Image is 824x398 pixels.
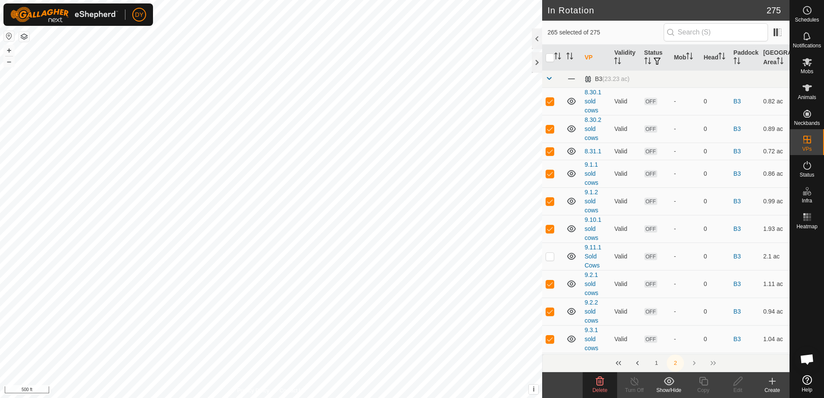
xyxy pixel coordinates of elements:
[611,325,640,353] td: Valid
[674,147,697,156] div: -
[674,252,697,261] div: -
[611,45,640,71] th: Validity
[794,346,820,372] div: Open chat
[760,243,790,270] td: 2.1 ac
[611,115,640,143] td: Valid
[611,187,640,215] td: Valid
[644,198,657,205] span: OFF
[721,386,755,394] div: Edit
[547,28,663,37] span: 265 selected of 275
[664,23,768,41] input: Search (S)
[718,54,725,61] p-sorticon: Activate to sort
[648,354,665,372] button: 1
[611,270,640,298] td: Valid
[733,253,741,260] a: B3
[700,325,730,353] td: 0
[760,45,790,71] th: [GEOGRAPHIC_DATA] Area
[733,170,741,177] a: B3
[760,115,790,143] td: 0.89 ac
[611,87,640,115] td: Valid
[798,95,816,100] span: Animals
[760,325,790,353] td: 1.04 ac
[674,280,697,289] div: -
[674,124,697,134] div: -
[641,45,671,71] th: Status
[686,54,693,61] p-sorticon: Activate to sort
[760,353,790,380] td: 1.16 ac
[733,125,741,132] a: B3
[584,148,601,155] a: 8.31.1
[700,353,730,380] td: 0
[10,7,118,22] img: Gallagher Logo
[674,197,697,206] div: -
[611,215,640,243] td: Valid
[644,148,657,155] span: OFF
[700,143,730,160] td: 0
[584,161,598,186] a: 9.1.1 sold cows
[802,146,812,152] span: VPs
[700,87,730,115] td: 0
[760,160,790,187] td: 0.86 ac
[135,10,143,19] span: DY
[644,280,657,288] span: OFF
[644,98,657,105] span: OFF
[796,224,818,229] span: Heatmap
[767,4,781,17] span: 275
[674,169,697,178] div: -
[617,386,652,394] div: Turn Off
[584,271,598,296] a: 9.2.1 sold cows
[802,198,812,203] span: Infra
[584,189,598,214] a: 9.1.2 sold cows
[700,298,730,325] td: 0
[644,336,657,343] span: OFF
[755,386,790,394] div: Create
[790,372,824,396] a: Help
[554,54,561,61] p-sorticon: Activate to sort
[547,5,766,16] h2: In Rotation
[760,143,790,160] td: 0.72 ac
[611,298,640,325] td: Valid
[760,187,790,215] td: 0.99 ac
[566,54,573,61] p-sorticon: Activate to sort
[610,354,627,372] button: First Page
[644,225,657,233] span: OFF
[671,45,700,71] th: Mob
[674,224,697,233] div: -
[629,354,646,372] button: Previous Page
[652,386,686,394] div: Show/Hide
[733,98,741,105] a: B3
[19,31,29,42] button: Map Layers
[584,326,598,351] a: 9.3.1 sold cows
[584,354,598,379] a: 9.3.2 sold cows
[644,253,657,260] span: OFF
[584,244,601,269] a: 9.11.1 Sold Cows
[4,56,14,67] button: –
[795,17,819,22] span: Schedules
[733,225,741,232] a: B3
[686,386,721,394] div: Copy
[584,75,629,83] div: B3
[237,387,269,395] a: Privacy Policy
[777,59,783,65] p-sorticon: Activate to sort
[644,125,657,133] span: OFF
[760,215,790,243] td: 1.93 ac
[593,387,608,393] span: Delete
[733,59,740,65] p-sorticon: Activate to sort
[760,298,790,325] td: 0.94 ac
[674,307,697,316] div: -
[644,59,651,65] p-sorticon: Activate to sort
[611,353,640,380] td: Valid
[280,387,305,395] a: Contact Us
[674,335,697,344] div: -
[700,187,730,215] td: 0
[733,148,741,155] a: B3
[584,299,598,324] a: 9.2.2 sold cows
[733,336,741,342] a: B3
[644,308,657,315] span: OFF
[529,385,538,394] button: i
[700,215,730,243] td: 0
[674,97,697,106] div: -
[799,172,814,177] span: Status
[700,45,730,71] th: Head
[733,198,741,205] a: B3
